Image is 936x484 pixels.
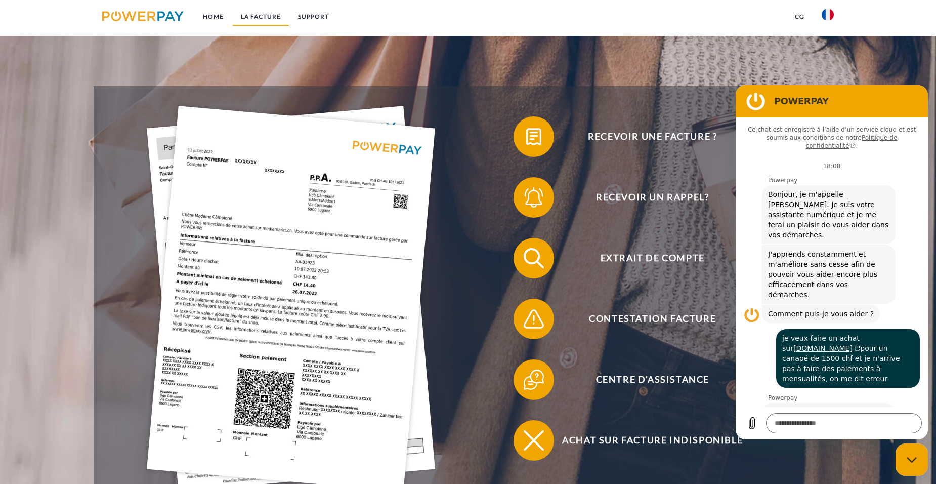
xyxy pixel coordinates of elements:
span: Recevoir une facture ? [529,116,777,157]
span: Contestation Facture [529,299,777,339]
button: Achat sur facture indisponible [514,420,777,461]
img: qb_bell.svg [521,185,546,210]
span: Centre d'assistance [529,359,777,400]
button: Recevoir une facture ? [514,116,777,157]
a: CG [786,8,813,26]
span: Recevoir un rappel? [529,177,777,218]
span: Extrait de compte [529,238,777,278]
button: Recevoir un rappel? [514,177,777,218]
img: logo-powerpay.svg [102,11,184,21]
img: fr [822,9,834,21]
img: qb_help.svg [521,367,546,392]
img: qb_warning.svg [521,306,546,332]
span: Plusieurs raisons peuvent expliquer le montant total facturé. Il peut être utilisé pour documente... [28,318,158,397]
button: Charger un fichier [6,328,26,348]
iframe: Fenêtre de messagerie [736,85,928,439]
img: qb_close.svg [521,428,546,453]
a: Support [289,8,337,26]
a: Home [194,8,232,26]
iframe: Bouton de lancement de la fenêtre de messagerie, conversation en cours [896,443,928,476]
span: Achat sur facture indisponible [529,420,777,461]
a: LA FACTURE [232,8,289,26]
button: Centre d'assistance [514,359,777,400]
img: qb_search.svg [521,246,546,271]
button: Extrait de compte [514,238,777,278]
button: Contestation Facture [514,299,777,339]
img: qb_bill.svg [521,124,546,149]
